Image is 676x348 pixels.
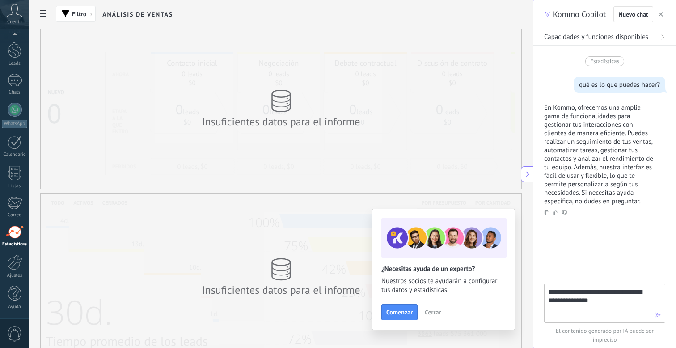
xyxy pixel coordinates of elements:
button: Cerrar [421,305,445,319]
span: Estadísticas [590,57,619,66]
div: Leads [2,61,28,67]
h2: ¿Necesitas ayuda de un experto? [381,265,506,273]
div: Correo [2,212,28,218]
p: En Kommo, ofrecemos una amplia gama de funcionalidades para gestionar tus interacciones con clien... [544,103,655,206]
span: Nuevo chat [618,11,648,17]
span: Capacidades y funciones disponibles [544,33,648,42]
div: qué es lo que puedes hacer? [579,81,660,89]
span: Kommo Copilot [553,9,606,20]
button: Capacidades y funciones disponibles [533,29,676,46]
span: Comenzar [386,309,413,315]
div: Listas [2,183,28,189]
div: Estadísticas [2,241,28,247]
span: El contenido generado por IA puede ser impreciso [544,327,665,344]
span: Cerrar [425,309,441,315]
button: Nuevo chat [613,6,653,22]
div: Insuficientes datos para el informe [201,115,362,129]
div: Chats [2,90,28,95]
div: Calendario [2,152,28,158]
span: Filtro [72,11,86,17]
button: Filtro [56,6,96,22]
button: Comenzar [381,304,418,320]
div: Insuficientes datos para el informe [201,283,362,297]
span: Cuenta [7,19,22,25]
div: WhatsApp [2,120,27,128]
div: Ajustes [2,273,28,279]
span: Nuestros socios te ayudarán a configurar tus datos y estadísticas. [381,277,506,295]
div: Ayuda [2,304,28,310]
